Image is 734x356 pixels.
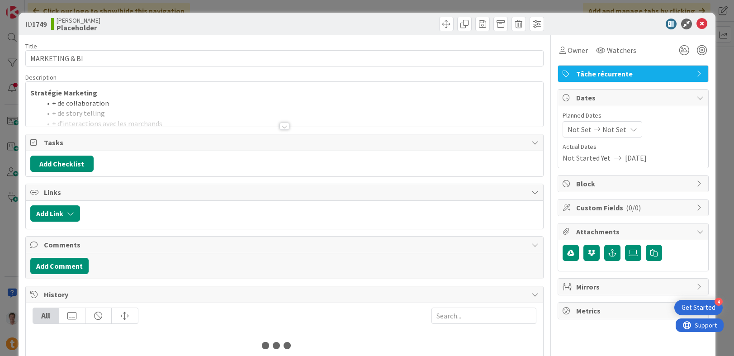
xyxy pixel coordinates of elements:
span: Tasks [44,137,527,148]
span: ID [25,19,47,29]
span: Planned Dates [563,111,704,120]
span: Block [576,178,692,189]
span: Custom Fields [576,202,692,213]
input: Search... [431,308,536,324]
div: 4 [715,298,723,306]
span: Support [19,1,41,12]
span: [DATE] [625,152,647,163]
span: Mirrors [576,281,692,292]
span: Tâche récurrente [576,68,692,79]
span: Not Set [568,124,592,135]
li: + de collaboration [41,98,539,109]
div: Get Started [682,303,715,312]
div: All [33,308,59,323]
b: 1749 [32,19,47,28]
label: Title [25,42,37,50]
span: Not Started Yet [563,152,611,163]
span: ( 0/0 ) [626,203,641,212]
span: Watchers [607,45,636,56]
strong: Stratégie Marketing [30,88,97,97]
span: History [44,289,527,300]
button: Add Link [30,205,80,222]
span: Dates [576,92,692,103]
span: Attachments [576,226,692,237]
span: Actual Dates [563,142,704,152]
span: Links [44,187,527,198]
span: Not Set [602,124,626,135]
input: type card name here... [25,50,544,66]
span: Description [25,73,57,81]
span: Metrics [576,305,692,316]
div: Open Get Started checklist, remaining modules: 4 [674,300,723,315]
span: Comments [44,239,527,250]
button: Add Comment [30,258,89,274]
span: [PERSON_NAME] [57,17,100,24]
b: Placeholder [57,24,100,31]
button: Add Checklist [30,156,94,172]
span: Owner [568,45,588,56]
